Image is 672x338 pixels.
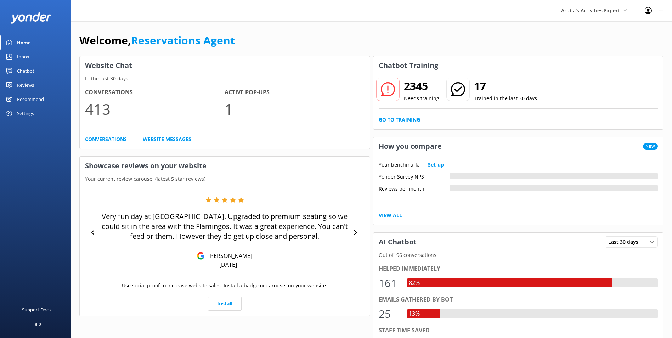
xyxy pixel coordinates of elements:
[197,252,205,260] img: Google Reviews
[379,305,400,322] div: 25
[99,212,350,241] p: Very fun day at [GEOGRAPHIC_DATA]. Upgraded to premium seating so we could sit in the area with t...
[85,97,225,121] p: 413
[17,50,29,64] div: Inbox
[379,185,450,191] div: Reviews per month
[80,175,370,183] p: Your current review carousel (latest 5 star reviews)
[17,35,31,50] div: Home
[379,295,658,304] div: Emails gathered by bot
[205,252,252,260] p: [PERSON_NAME]
[404,78,439,95] h2: 2345
[474,78,537,95] h2: 17
[373,137,447,156] h3: How you compare
[17,106,34,120] div: Settings
[17,78,34,92] div: Reviews
[379,275,400,292] div: 161
[31,317,41,331] div: Help
[404,95,439,102] p: Needs training
[608,238,643,246] span: Last 30 days
[85,135,127,143] a: Conversations
[131,33,235,47] a: Reservations Agent
[17,92,44,106] div: Recommend
[11,12,51,24] img: yonder-white-logo.png
[17,64,34,78] div: Chatbot
[407,278,422,288] div: 82%
[225,97,364,121] p: 1
[379,161,419,169] p: Your benchmark:
[428,161,444,169] a: Set-up
[643,143,658,150] span: New
[143,135,191,143] a: Website Messages
[225,88,364,97] h4: Active Pop-ups
[373,56,444,75] h3: Chatbot Training
[80,56,370,75] h3: Website Chat
[561,7,620,14] span: Aruba's Activities Expert
[379,116,420,124] a: Go to Training
[373,251,663,259] p: Out of 196 conversations
[122,282,327,289] p: Use social proof to increase website sales. Install a badge or carousel on your website.
[379,173,450,179] div: Yonder Survey NPS
[85,88,225,97] h4: Conversations
[80,75,370,83] p: In the last 30 days
[22,303,51,317] div: Support Docs
[379,326,658,335] div: Staff time saved
[219,261,237,269] p: [DATE]
[79,32,235,49] h1: Welcome,
[474,95,537,102] p: Trained in the last 30 days
[379,264,658,274] div: Helped immediately
[80,157,370,175] h3: Showcase reviews on your website
[407,309,422,319] div: 13%
[208,297,242,311] a: Install
[379,212,402,219] a: View All
[373,233,422,251] h3: AI Chatbot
